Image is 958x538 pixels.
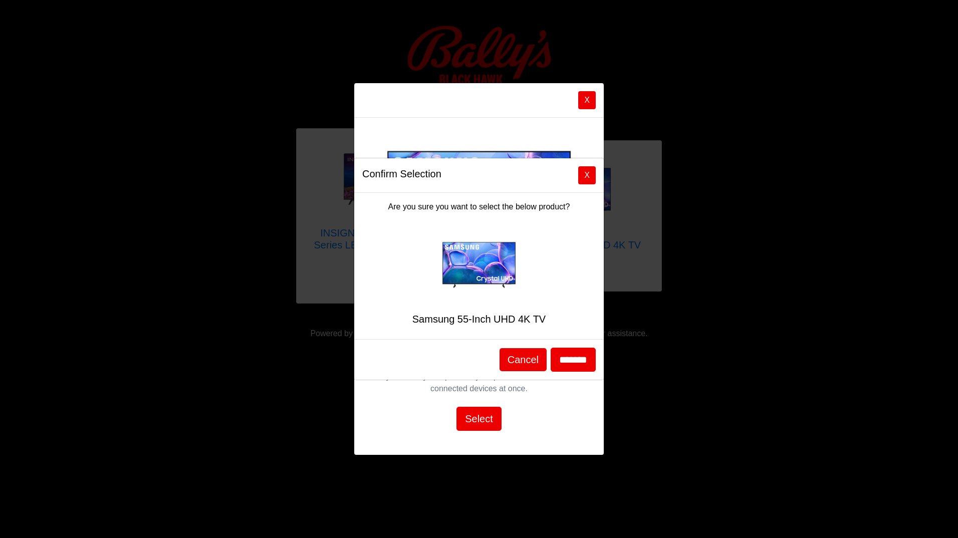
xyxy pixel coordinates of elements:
[362,166,441,181] h5: Confirm Selection
[500,348,547,371] button: Cancel
[439,238,519,292] img: Samsung 55-Inch UHD 4K TV
[578,166,596,184] button: Close
[362,313,596,325] h5: Samsung 55-Inch UHD 4K TV
[354,193,604,339] div: Are you sure you want to select the below product?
